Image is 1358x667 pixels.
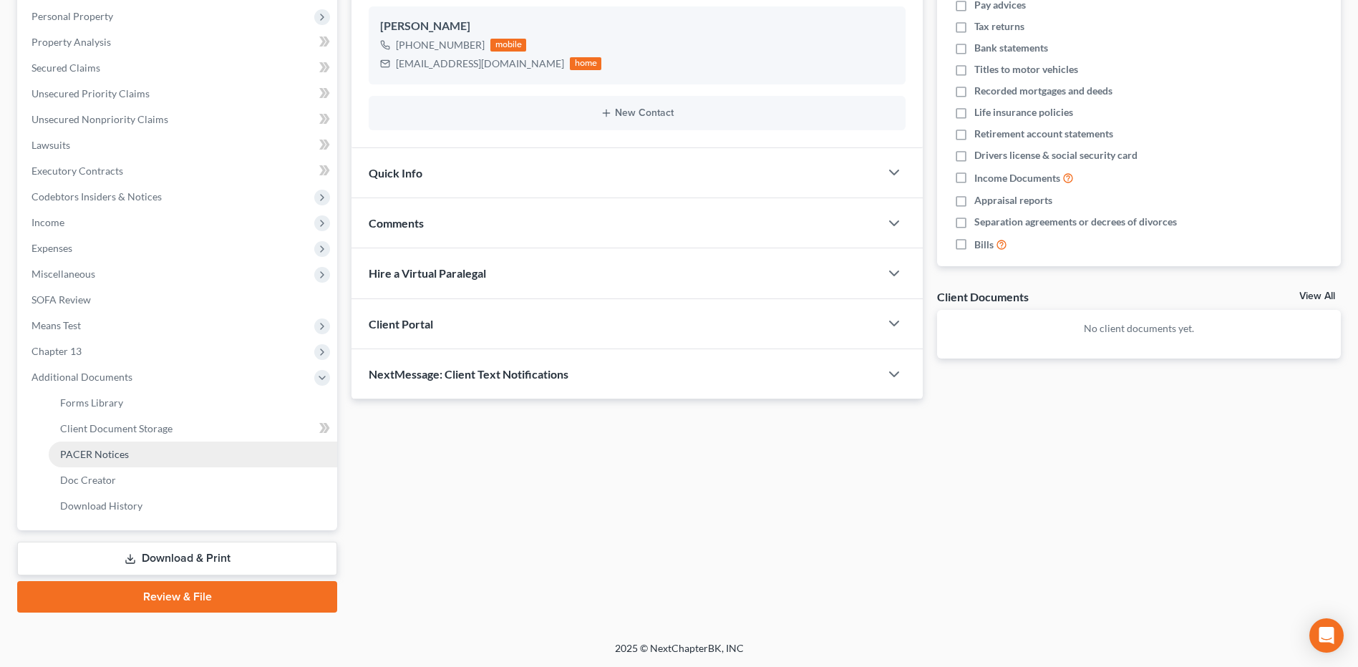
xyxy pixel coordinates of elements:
button: New Contact [380,107,894,119]
span: Download History [60,500,142,512]
a: View All [1299,291,1335,301]
span: Secured Claims [31,62,100,74]
span: Personal Property [31,10,113,22]
a: Lawsuits [20,132,337,158]
a: Doc Creator [49,467,337,493]
a: Property Analysis [20,29,337,55]
a: Forms Library [49,390,337,416]
span: Life insurance policies [974,105,1073,120]
span: Doc Creator [60,474,116,486]
span: Additional Documents [31,371,132,383]
span: Expenses [31,242,72,254]
div: [PHONE_NUMBER] [396,38,485,52]
span: Client Portal [369,317,433,331]
span: Means Test [31,319,81,331]
span: Separation agreements or decrees of divorces [974,215,1177,229]
span: Unsecured Priority Claims [31,87,150,99]
span: Miscellaneous [31,268,95,280]
a: Executory Contracts [20,158,337,184]
span: Codebtors Insiders & Notices [31,190,162,203]
span: NextMessage: Client Text Notifications [369,367,568,381]
a: Review & File [17,581,337,613]
span: Bills [974,238,994,252]
span: Client Document Storage [60,422,173,434]
span: Executory Contracts [31,165,123,177]
div: home [570,57,601,70]
span: Titles to motor vehicles [974,62,1078,77]
div: mobile [490,39,526,52]
span: Forms Library [60,396,123,409]
div: Client Documents [937,289,1029,304]
span: Property Analysis [31,36,111,48]
div: [EMAIL_ADDRESS][DOMAIN_NAME] [396,57,564,71]
span: Lawsuits [31,139,70,151]
span: Retirement account statements [974,127,1113,141]
span: Chapter 13 [31,345,82,357]
div: Open Intercom Messenger [1309,618,1344,653]
a: Unsecured Nonpriority Claims [20,107,337,132]
span: Hire a Virtual Paralegal [369,266,486,280]
a: Secured Claims [20,55,337,81]
span: Quick Info [369,166,422,180]
span: Bank statements [974,41,1048,55]
span: Unsecured Nonpriority Claims [31,113,168,125]
span: Recorded mortgages and deeds [974,84,1112,98]
span: Income [31,216,64,228]
a: Unsecured Priority Claims [20,81,337,107]
a: Download & Print [17,542,337,575]
span: SOFA Review [31,293,91,306]
p: No client documents yet. [949,321,1329,336]
span: Appraisal reports [974,193,1052,208]
span: Drivers license & social security card [974,148,1138,162]
span: PACER Notices [60,448,129,460]
span: Income Documents [974,171,1060,185]
span: Tax returns [974,19,1024,34]
a: Client Document Storage [49,416,337,442]
div: [PERSON_NAME] [380,18,894,35]
a: Download History [49,493,337,519]
a: PACER Notices [49,442,337,467]
a: SOFA Review [20,287,337,313]
span: Comments [369,216,424,230]
div: 2025 © NextChapterBK, INC [271,641,1087,667]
